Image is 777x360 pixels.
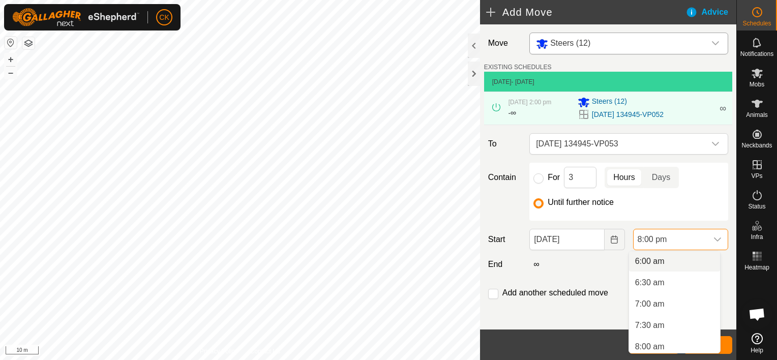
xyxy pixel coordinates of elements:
div: dropdown trigger [705,134,726,154]
label: For [548,173,560,182]
span: Notifications [740,51,773,57]
span: Steers (12) [550,39,590,47]
span: VPs [751,173,762,179]
span: Neckbands [741,142,772,148]
a: Contact Us [250,347,280,356]
span: ∞ [511,108,516,117]
button: Choose Date [605,229,625,250]
span: Animals [746,112,768,118]
span: Help [751,347,763,353]
div: Advice [685,6,736,18]
li: 6:30 am [629,273,720,293]
label: Start [484,233,525,246]
a: [DATE] 134945-VP052 [592,109,664,120]
span: Steers (12) [592,96,627,108]
label: To [484,133,525,155]
span: 7:30 am [635,319,665,332]
span: 2025-08-17 134945-VP053 [532,134,705,154]
button: + [5,53,17,66]
span: ∞ [720,103,726,113]
li: 6:00 am [629,251,720,272]
span: Days [652,171,670,184]
div: dropdown trigger [707,229,728,250]
span: 6:00 am [635,255,665,267]
label: EXISTING SCHEDULES [484,63,552,72]
button: Reset Map [5,37,17,49]
label: Move [484,33,525,54]
span: Status [748,203,765,209]
span: 7:00 am [635,298,665,310]
div: dropdown trigger [705,33,726,54]
span: 8:00 am [635,341,665,353]
span: Infra [751,234,763,240]
span: [DATE] [492,78,512,85]
li: 7:30 am [629,315,720,336]
label: Add another scheduled move [502,289,608,297]
div: - [509,107,516,119]
img: Gallagher Logo [12,8,139,26]
span: Mobs [750,81,764,87]
span: Schedules [742,20,771,26]
button: Map Layers [22,37,35,49]
a: Privacy Policy [200,347,238,356]
label: ∞ [529,260,543,268]
span: - [DATE] [512,78,534,85]
a: Help [737,329,777,357]
h2: Add Move [486,6,685,18]
span: Hours [613,171,635,184]
button: – [5,67,17,79]
span: Heatmap [744,264,769,271]
span: Steers [532,33,705,54]
label: Until further notice [548,198,614,206]
label: Contain [484,171,525,184]
span: [DATE] 2:00 pm [509,99,551,106]
label: End [484,258,525,271]
div: Open chat [742,299,772,329]
li: 7:00 am [629,294,720,314]
span: 6:30 am [635,277,665,289]
li: 8:00 am [629,337,720,357]
span: CK [159,12,169,23]
span: 8:00 pm [634,229,707,250]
